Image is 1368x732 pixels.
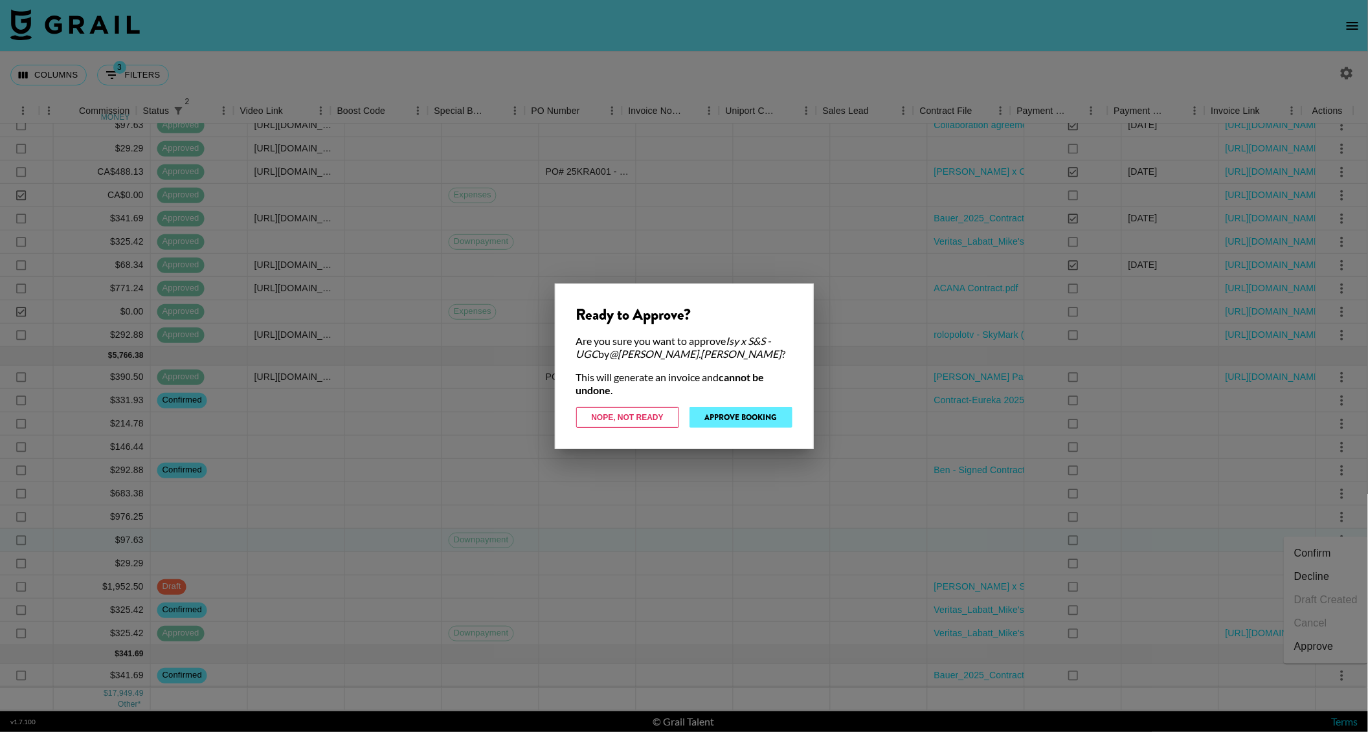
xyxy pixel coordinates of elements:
[576,335,792,360] div: Are you sure you want to approve by ?
[576,407,679,428] button: Nope, Not Ready
[610,348,782,360] em: @ [PERSON_NAME].[PERSON_NAME]
[576,371,765,396] strong: cannot be undone
[576,335,772,360] em: Isy x S&S - UGC
[690,407,792,428] button: Approve Booking
[576,371,792,397] div: This will generate an invoice and .
[576,305,792,324] div: Ready to Approve?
